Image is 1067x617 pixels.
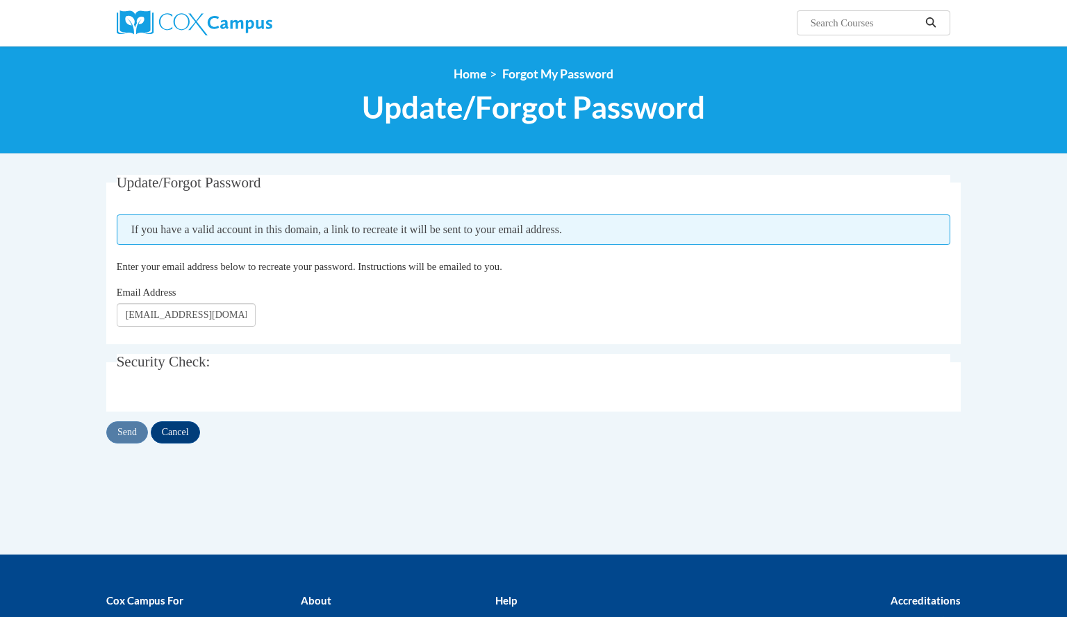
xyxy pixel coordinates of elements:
img: Cox Campus [117,10,272,35]
input: Search Courses [809,15,920,31]
span: Forgot My Password [502,67,613,81]
span: If you have a valid account in this domain, a link to recreate it will be sent to your email addr... [117,214,951,245]
span: Security Check: [117,353,210,370]
input: Cancel [151,421,200,443]
b: Help [495,594,517,607]
b: Accreditations [891,594,961,607]
span: Enter your email address below to recreate your password. Instructions will be emailed to you. [117,261,502,272]
b: About [301,594,331,607]
button: Search [920,15,941,31]
span: Update/Forgot Password [362,89,705,126]
input: Email [117,303,256,327]
a: Home [454,67,486,81]
span: Email Address [117,287,176,298]
b: Cox Campus For [106,594,183,607]
span: Update/Forgot Password [117,174,261,191]
a: Cox Campus [117,10,381,35]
